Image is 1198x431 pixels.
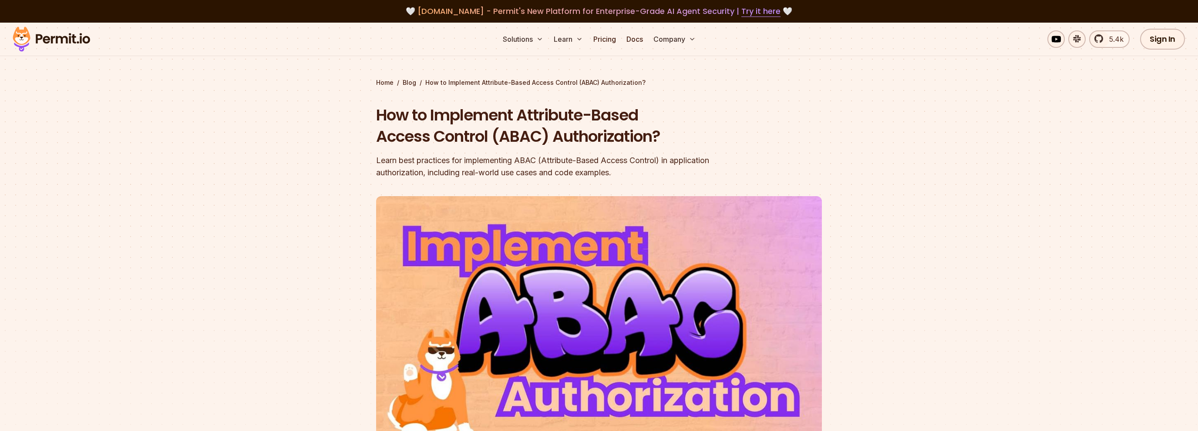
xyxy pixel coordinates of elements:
[1140,29,1185,50] a: Sign In
[376,78,394,87] a: Home
[741,6,781,17] a: Try it here
[650,30,699,48] button: Company
[376,78,822,87] div: / /
[376,104,710,147] h1: How to Implement Attribute-Based Access Control (ABAC) Authorization?
[376,154,710,179] div: Learn best practices for implementing ABAC (Attribute-Based Access Control) in application author...
[9,24,94,54] img: Permit logo
[21,5,1177,17] div: 🤍 🤍
[623,30,646,48] a: Docs
[403,78,416,87] a: Blog
[590,30,619,48] a: Pricing
[499,30,547,48] button: Solutions
[1104,34,1124,44] span: 5.4k
[550,30,586,48] button: Learn
[417,6,781,17] span: [DOMAIN_NAME] - Permit's New Platform for Enterprise-Grade AI Agent Security |
[1089,30,1130,48] a: 5.4k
